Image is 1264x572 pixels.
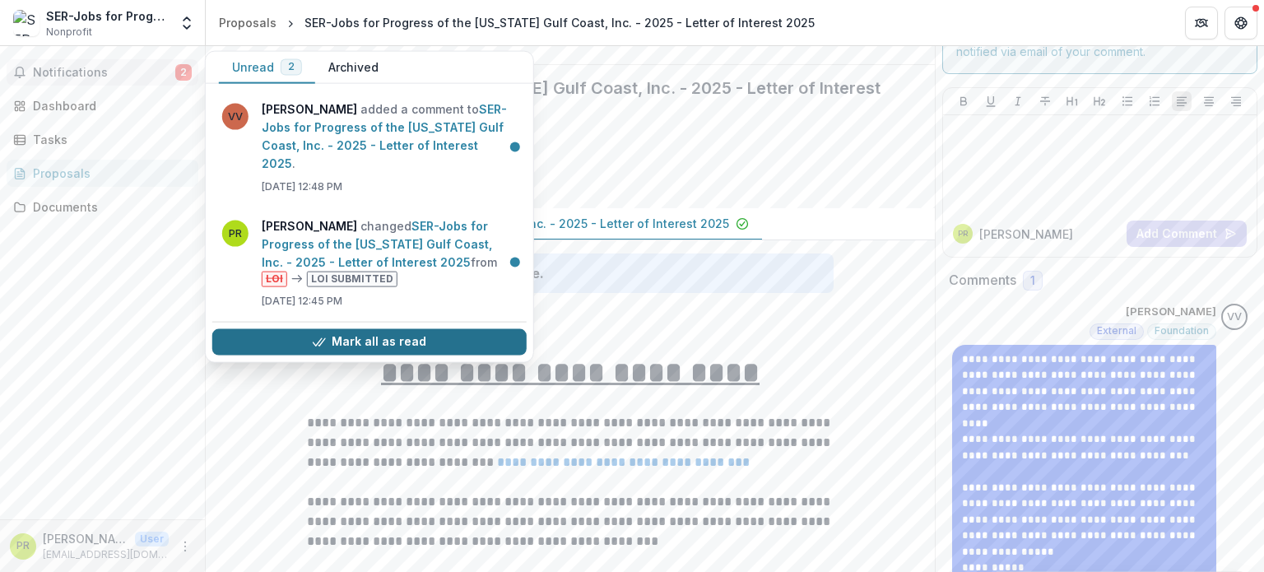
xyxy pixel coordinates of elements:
button: Ordered List [1145,91,1164,111]
span: 1 [1030,274,1035,288]
p: changed from [262,217,517,287]
a: SER-Jobs for Progress of the [US_STATE] Gulf Coast, Inc. - 2025 - Letter of Interest 2025 [262,219,492,269]
button: Mark all as read [212,328,527,355]
button: More [175,537,195,556]
div: Proposals [33,165,185,182]
span: Foundation [1155,325,1209,337]
nav: breadcrumb [212,11,821,35]
button: Align Left [1172,91,1192,111]
div: Dashboard [33,97,185,114]
p: [PERSON_NAME] [1126,304,1216,320]
a: Proposals [7,160,198,187]
h2: SER-Jobs for Progress of the [US_STATE] Gulf Coast, Inc. - 2025 - Letter of Interest 2025 [219,78,895,118]
span: Notifications [33,66,175,80]
button: Archived [315,52,392,84]
button: Add Comment [1127,221,1247,247]
div: Documents [33,198,185,216]
img: SER-Jobs for Progress of the Texas Gulf Coast, Inc. (SERJobs) [13,10,39,36]
p: User [135,532,169,546]
div: Tasks [33,131,185,148]
button: Notifications2 [7,59,198,86]
button: Heading 1 [1062,91,1082,111]
button: Heading 2 [1090,91,1109,111]
div: SER-Jobs for Progress of the [US_STATE] Gulf Coast, Inc. - 2025 - Letter of Interest 2025 [304,14,815,31]
span: External [1097,325,1136,337]
div: SER-Jobs for Progress of the [US_STATE] Gulf Coast, Inc. (SERJobs) [46,7,169,25]
button: Bullet List [1118,91,1137,111]
div: Proposals [219,14,276,31]
a: SER-Jobs for Progress of the [US_STATE] Gulf Coast, Inc. - 2025 - Letter of Interest 2025 [262,102,507,170]
button: Open entity switcher [175,7,198,40]
p: added a comment to . [262,100,517,173]
button: Align Right [1226,91,1246,111]
button: Italicize [1008,91,1028,111]
div: Paula Recio [16,541,30,551]
button: Underline [981,91,1001,111]
a: Tasks [7,126,198,153]
span: 2 [288,61,295,72]
button: Get Help [1224,7,1257,40]
button: Unread [219,52,315,84]
span: 2 [175,64,192,81]
a: Proposals [212,11,283,35]
a: Dashboard [7,92,198,119]
p: [PERSON_NAME] [43,530,128,547]
span: Nonprofit [46,25,92,40]
div: Paula Recio [958,230,968,238]
p: [EMAIL_ADDRESS][DOMAIN_NAME] [43,547,169,562]
h2: Comments [949,272,1016,288]
button: Partners [1185,7,1218,40]
button: Strike [1035,91,1055,111]
div: Vivian Victoria [1227,312,1242,323]
button: Bold [954,91,974,111]
p: [PERSON_NAME] [979,226,1073,243]
a: Documents [7,193,198,221]
button: Align Center [1199,91,1219,111]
